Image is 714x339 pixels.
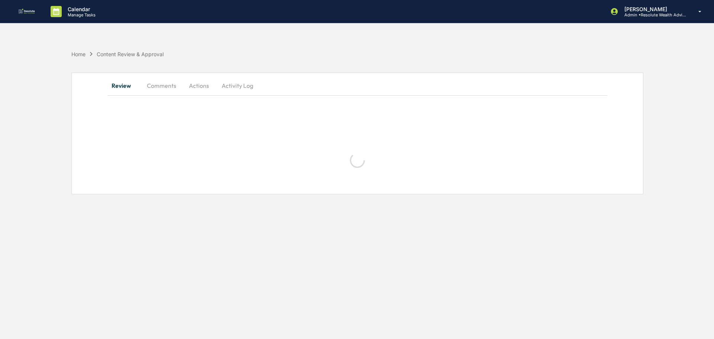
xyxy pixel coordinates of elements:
button: Comments [141,77,182,95]
p: Manage Tasks [62,12,99,17]
button: Review [107,77,141,95]
div: secondary tabs example [107,77,607,95]
button: Activity Log [216,77,259,95]
p: [PERSON_NAME] [618,6,688,12]
div: Home [71,51,86,57]
p: Calendar [62,6,99,12]
div: Content Review & Approval [97,51,164,57]
button: Actions [182,77,216,95]
img: logo [18,9,36,15]
p: Admin • Resolute Wealth Advisor [618,12,688,17]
